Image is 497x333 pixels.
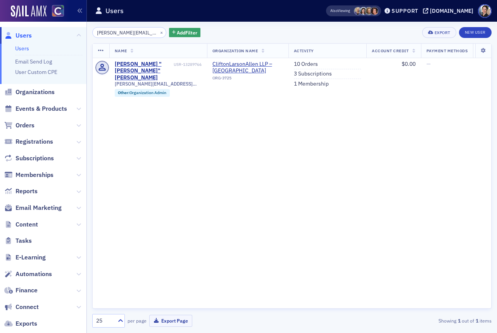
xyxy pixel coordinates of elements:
a: Subscriptions [4,154,54,163]
a: 10 Orders [294,61,318,68]
span: [PERSON_NAME][EMAIL_ADDRESS][PERSON_NAME][DOMAIN_NAME] [115,81,202,87]
div: ORG-3725 [212,76,283,83]
span: Alicia Gelinas [354,7,362,15]
a: Finance [4,286,38,295]
div: Other: [115,89,170,97]
a: Users [15,45,29,52]
span: Add Filter [177,29,197,36]
div: Showing out of items [364,317,492,324]
span: Users [16,31,32,40]
div: [DOMAIN_NAME] [430,7,473,14]
a: E-Learning [4,253,46,262]
h1: Users [105,6,124,15]
a: Reports [4,187,38,196]
span: Exports [16,319,37,328]
span: — [426,60,431,67]
span: Registrations [16,137,53,146]
span: Organization Name [212,48,258,53]
a: Connect [4,303,39,311]
a: View Homepage [47,5,64,18]
span: Katie Foo [370,7,378,15]
span: Lindsay Moore [365,7,373,15]
span: Automations [16,270,52,278]
a: 3 Subscriptions [294,70,332,77]
span: Email Marketing [16,204,62,212]
span: Content [16,220,38,229]
span: Stacy Svendsen [359,7,368,15]
span: $0.00 [402,60,416,67]
a: Tasks [4,237,32,245]
a: Events & Products [4,105,67,113]
span: Payment Methods [426,48,468,53]
a: New User [459,27,492,38]
div: USR-13289766 [174,62,202,67]
div: 25 [96,317,113,325]
span: Account Credit [372,48,409,53]
span: Viewing [330,8,350,14]
span: Other : [118,90,129,95]
span: Events & Products [16,105,67,113]
a: Email Send Log [15,58,52,65]
span: Orders [16,121,35,130]
a: Automations [4,270,52,278]
strong: 1 [474,317,480,324]
a: Content [4,220,38,229]
a: CliftonLarsonAllen LLP – [GEOGRAPHIC_DATA] [212,61,283,74]
button: × [158,29,165,36]
a: Registrations [4,137,53,146]
a: User Custom CPE [15,69,57,76]
input: Search… [92,27,166,38]
span: Finance [16,286,38,295]
div: Export [435,31,450,35]
span: Profile [478,4,492,18]
div: Also [330,8,338,13]
span: Reports [16,187,38,196]
a: Exports [4,319,37,328]
a: Other:Organization Admin [118,90,166,95]
a: Users [4,31,32,40]
span: Organizations [16,88,55,96]
span: Subscriptions [16,154,54,163]
span: CliftonLarsonAllen LLP – Denver [212,61,283,74]
label: per page [128,317,147,324]
a: Email Marketing [4,204,62,212]
button: AddFilter [169,28,201,38]
span: Memberships [16,171,53,179]
span: Activity [294,48,314,53]
button: Export Page [149,315,192,327]
button: [DOMAIN_NAME] [423,8,476,14]
span: E-Learning [16,253,46,262]
a: Memberships [4,171,53,179]
span: Tasks [16,237,32,245]
a: [PERSON_NAME] "[PERSON_NAME]" [PERSON_NAME] [115,61,173,81]
span: Name [115,48,127,53]
img: SailAMX [52,5,64,17]
a: Organizations [4,88,55,96]
strong: 1 [456,317,462,324]
img: SailAMX [11,5,47,18]
div: Support [392,7,418,14]
a: Orders [4,121,35,130]
button: Export [422,27,456,38]
a: 1 Membership [294,81,329,88]
span: Connect [16,303,39,311]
